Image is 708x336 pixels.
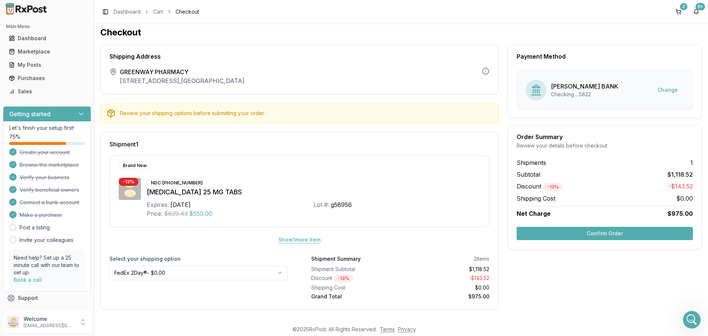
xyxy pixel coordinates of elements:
span: $0.00 [676,194,693,203]
div: Expires: [147,200,169,209]
a: Dashboard [114,8,140,15]
button: Confirm Order [517,227,693,240]
button: Purchases [3,72,91,84]
div: mounjaro 10mg...if I can get 3 for under $3,000 after shipping. [32,16,136,30]
div: Haven't been able to find that one as well sorry but i have a couple places who haven't responded... [6,172,121,202]
button: Emoji picker [11,242,17,247]
div: Order Summary [517,134,693,140]
h1: Checkout [100,27,702,38]
span: Make a purchase [20,211,62,219]
nav: breadcrumb [114,8,199,15]
div: NDC: [PHONE_NUMBER] [147,179,207,187]
span: Checkout [176,8,199,15]
div: Sales [9,88,85,95]
div: My Posts [9,61,85,69]
a: Purchases [6,72,88,85]
div: Manuel says… [6,82,142,127]
div: JEFFREY says… [6,11,142,35]
div: [MEDICAL_DATA] you got to it before me no one had 160 posted until that pharmacy. I am still look... [12,86,115,122]
a: Cart [153,8,163,15]
div: Added 3 x Mounjaro 10mg $950 each [6,127,115,143]
button: 2 [673,6,684,18]
div: Checking ...5822 [551,91,618,98]
div: Price: [147,209,163,218]
button: Show1more item [273,233,326,246]
div: Grand Total [311,293,398,300]
div: thats ok thanks [96,212,136,219]
div: Close [129,3,143,16]
a: My Posts [6,58,88,72]
button: Marketplace [3,46,91,58]
div: Shipping Address [110,53,489,59]
span: $629.43 [164,209,188,218]
iframe: Intercom live chat [683,311,701,329]
button: Upload attachment [35,242,41,247]
p: Need help? Set up a 25 minute call with our team to set up. [14,254,80,276]
button: Send a message… [126,239,138,250]
div: [MEDICAL_DATA] 25 MG TABS [147,187,480,197]
button: Dashboard [3,32,91,44]
div: Review your shipping options before submitting your order. [120,110,492,117]
a: Book a call [14,277,42,283]
span: 75 % [9,133,20,141]
div: Purchases [9,75,85,82]
div: never mind the [MEDICAL_DATA] i found it. [32,57,136,71]
div: Lot #: [313,200,329,209]
span: Feedback [18,308,43,315]
span: Subtotal [517,170,540,179]
img: User avatar [7,316,19,328]
div: Still looking for zepbound 2.5 as well [41,154,136,161]
div: Dashboard [9,35,85,42]
a: Post a listing [20,224,50,231]
div: Shipment Summary [311,255,361,263]
div: - 13 % [334,274,353,283]
button: go back [5,3,19,17]
div: [MEDICAL_DATA] you got to it before me no one had 160 posted until that pharmacy. I am still look... [6,82,121,127]
div: JEFFREY says… [6,52,142,82]
p: Welcome [24,315,75,323]
span: Net Charge [517,210,551,217]
button: Gif picker [23,242,29,247]
button: Sales [3,86,91,97]
a: Privacy [398,326,416,332]
div: [PERSON_NAME] BANK [551,82,618,91]
h3: Getting started [9,110,51,118]
h2: Main Menu [6,24,88,30]
p: Let's finish your setup first! [9,124,85,132]
div: $1,118.52 [403,266,490,273]
div: [DATE] [170,200,191,209]
span: GREENWAY PHARMACY [120,67,244,76]
div: 2 [680,3,687,10]
span: Discount [517,183,563,190]
button: My Posts [3,59,91,71]
p: [EMAIL_ADDRESS][DOMAIN_NAME] [24,323,75,329]
button: Change [652,83,684,97]
div: Payment Method [517,53,693,59]
span: Create your account [20,149,70,156]
div: JEFFREY says… [6,36,142,53]
div: never mind the [MEDICAL_DATA] i found it. [27,52,142,76]
div: Marketplace [9,48,85,55]
div: no luck on [MEDICAL_DATA] 160? [44,36,142,52]
p: [STREET_ADDRESS] , [GEOGRAPHIC_DATA] [120,76,244,85]
div: 9+ [695,3,705,10]
span: Shipments [517,158,546,167]
img: RxPost Logo [3,3,50,15]
div: Manuel says… [6,127,142,149]
span: $975.00 [667,209,693,218]
p: Active [36,9,51,17]
div: - $143.52 [403,274,490,283]
div: $0.00 [403,284,490,291]
button: Home [115,3,129,17]
a: Sales [6,85,88,98]
span: Verify your business [20,174,69,181]
div: $975.00 [403,293,490,300]
button: Support [3,291,91,305]
img: Profile image for Manuel [21,4,33,16]
span: Shipment 1 [110,141,138,147]
div: JEFFREY says… [6,149,142,172]
span: 1 [690,158,693,167]
button: Feedback [3,305,91,318]
label: Select your shipping option [110,255,288,263]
